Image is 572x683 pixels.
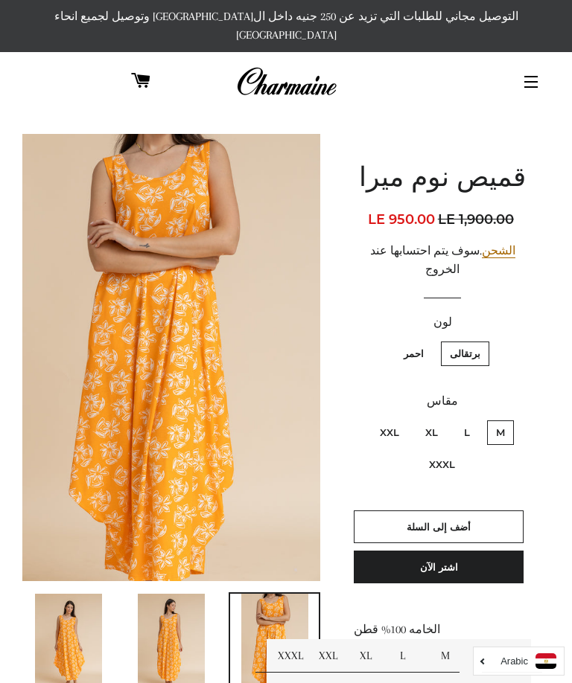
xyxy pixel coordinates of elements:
img: Charmaine Egypt [236,65,337,98]
label: M [487,420,514,445]
label: مقاس [354,392,530,411]
div: .سوف يتم احتسابها عند الخروج [354,242,530,279]
label: لون [354,313,530,332]
label: L [455,420,479,445]
td: M [430,639,471,673]
button: أضف إلى السلة [354,510,523,543]
button: اشتر الآن [354,551,523,583]
td: L [389,639,430,673]
td: XL [349,639,390,673]
span: LE 950.00 [368,211,435,228]
i: Arabic [500,656,528,666]
span: أضف إلى السلة [407,521,471,533]
label: احمر [395,341,433,366]
label: برتقالى [441,341,489,366]
label: XXL [371,420,408,445]
span: LE 1,900.00 [438,209,518,230]
td: XXXL [267,639,308,673]
td: XXL [308,639,349,673]
label: XXXL [420,452,464,477]
img: قميص نوم ميرا [22,134,320,581]
a: الشحن [482,244,515,258]
label: XL [416,420,447,445]
h1: قميص نوم ميرا [354,161,530,198]
a: Arabic [481,653,556,669]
